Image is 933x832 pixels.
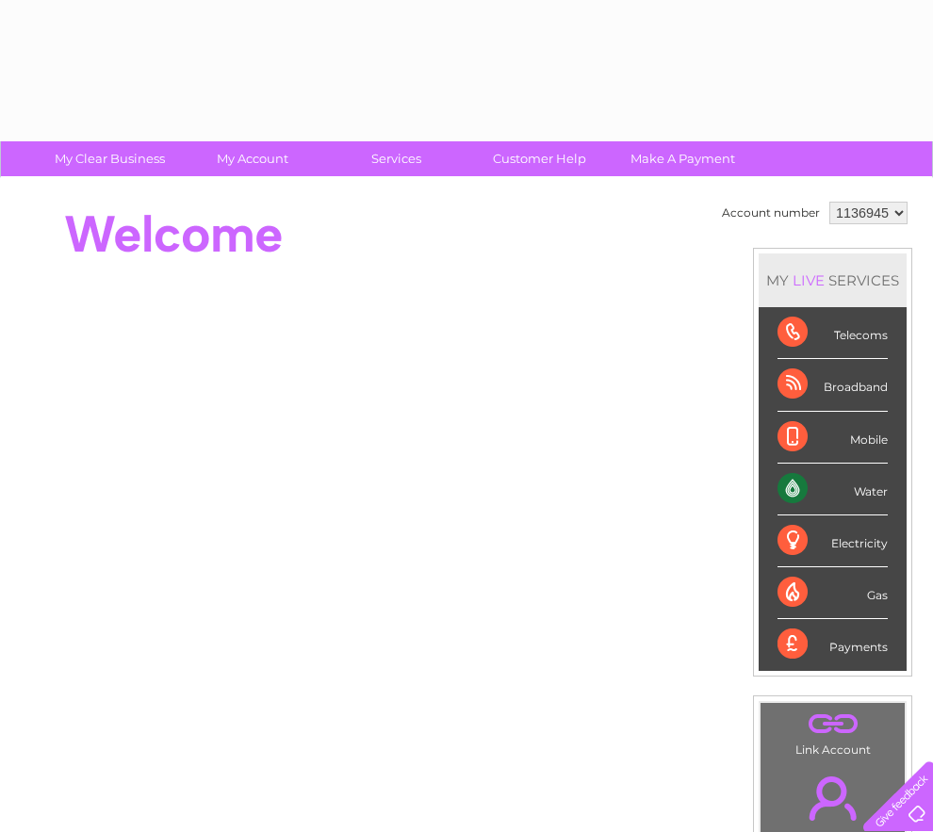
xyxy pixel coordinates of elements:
a: Services [319,141,474,176]
td: Account number [717,197,825,229]
div: Gas [777,567,888,619]
div: Payments [777,619,888,670]
a: . [765,708,900,741]
div: MY SERVICES [759,253,907,307]
a: My Account [175,141,331,176]
a: Customer Help [462,141,617,176]
div: Mobile [777,412,888,464]
td: Link Account [760,702,906,761]
a: Make A Payment [605,141,761,176]
div: Water [777,464,888,515]
div: LIVE [789,271,828,289]
div: Electricity [777,515,888,567]
a: . [765,765,900,831]
div: Telecoms [777,307,888,359]
div: Broadband [777,359,888,411]
a: My Clear Business [32,141,188,176]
